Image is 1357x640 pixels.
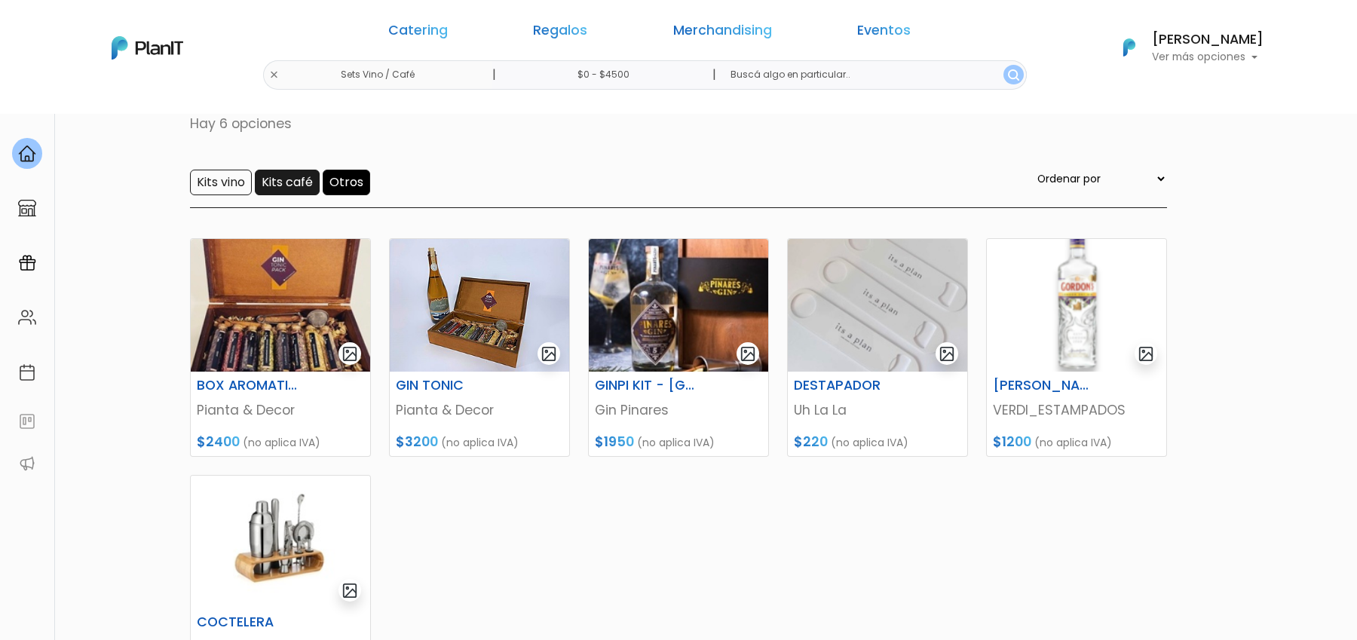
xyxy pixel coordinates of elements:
a: gallery-light GINPI KIT - [GEOGRAPHIC_DATA] DRY Gin Pinares $1950 (no aplica IVA) [588,238,769,457]
input: Buscá algo en particular.. [718,60,1027,90]
img: gallery-light [541,345,558,363]
a: Eventos [857,24,911,42]
h6: GIN TONIC [387,378,510,393]
img: gallery-light [1138,345,1155,363]
a: Catering [388,24,448,42]
p: | [492,66,496,84]
img: PlanIt Logo [112,36,183,60]
p: Gin Pinares [595,400,762,420]
img: gallery-light [342,582,359,599]
span: (no aplica IVA) [441,435,519,450]
h6: [PERSON_NAME] [1152,33,1264,47]
h6: GINPI KIT - [GEOGRAPHIC_DATA] DRY [586,378,709,393]
span: $1950 [595,433,634,451]
h6: [PERSON_NAME]´S [984,378,1107,393]
img: close-6986928ebcb1d6c9903e3b54e860dbc4d054630f23adef3a32610726dff6a82b.svg [269,70,279,80]
img: home-e721727adea9d79c4d83392d1f703f7f8bce08238fde08b1acbfd93340b81755.svg [18,145,36,163]
input: Otros [323,170,370,195]
img: gallery-light [342,345,359,363]
span: $1200 [993,433,1031,451]
p: Hay 6 opciones [190,114,1167,133]
img: PlanIt Logo [1113,31,1146,64]
span: $2400 [197,433,240,451]
h6: BOX AROMATIZADOR GIN [188,378,311,393]
img: campaigns-02234683943229c281be62815700db0a1741e53638e28bf9629b52c665b00959.svg [18,254,36,272]
button: PlanIt Logo [PERSON_NAME] Ver más opciones [1104,28,1264,67]
a: gallery-light GIN TONIC Pianta & Decor $3200 (no aplica IVA) [389,238,570,457]
img: thumb_19AE62BB-1F8D-44D2-AC7F-72D1F032956F.jpeg [788,239,967,372]
img: marketplace-4ceaa7011d94191e9ded77b95e3339b90024bf715f7c57f8cf31f2d8c509eaba.svg [18,199,36,217]
img: thumb_3D613B9E-257D-496E-809C-DD8AC02A4CB4.jpeg [191,239,370,372]
p: Ver más opciones [1152,52,1264,63]
h6: DESTAPADOR [785,378,908,393]
p: Pianta & Decor [396,400,563,420]
img: thumb_8846F664-6867-42F4-94C6-BAEEF4964B5D.jpeg [589,239,768,372]
span: (no aplica IVA) [831,435,908,450]
a: Regalos [533,24,587,42]
img: gallery-light [740,345,757,363]
a: gallery-light [PERSON_NAME]´S VERDI_ESTAMPADOS $1200 (no aplica IVA) [986,238,1167,457]
input: Kits café [255,170,320,195]
img: gallery-light [939,345,956,363]
input: Kits vino [190,170,252,195]
img: partners-52edf745621dab592f3b2c58e3bca9d71375a7ef29c3b500c9f145b62cc070d4.svg [18,455,36,473]
img: thumb_Captura_de_pantalla_2025-05-29_135830.png [987,239,1166,372]
h6: COCTELERA [188,614,311,630]
img: thumb_0D3F8749-2042-43FE-9B81-1E919F3FBA1B.jpeg [191,476,370,608]
span: (no aplica IVA) [1034,435,1112,450]
img: search_button-432b6d5273f82d61273b3651a40e1bd1b912527efae98b1b7a1b2c0702e16a8d.svg [1008,69,1019,81]
p: VERDI_ESTAMPADOS [993,400,1160,420]
p: Uh La La [794,400,961,420]
img: people-662611757002400ad9ed0e3c099ab2801c6687ba6c219adb57efc949bc21e19d.svg [18,308,36,326]
a: Merchandising [673,24,772,42]
img: calendar-87d922413cdce8b2cf7b7f5f62616a5cf9e4887200fb71536465627b3292af00.svg [18,363,36,381]
span: $3200 [396,433,438,451]
a: gallery-light DESTAPADOR Uh La La $220 (no aplica IVA) [787,238,968,457]
img: feedback-78b5a0c8f98aac82b08bfc38622c3050aee476f2c9584af64705fc4e61158814.svg [18,412,36,430]
p: | [712,66,716,84]
div: ¿Necesitás ayuda? [78,14,217,44]
span: $220 [794,433,828,451]
a: gallery-light BOX AROMATIZADOR GIN Pianta & Decor $2400 (no aplica IVA) [190,238,371,457]
span: (no aplica IVA) [243,435,320,450]
img: thumb_WhatsApp_Image_2021-10-06_at_12.35.42.jpeg [390,239,569,372]
p: Pianta & Decor [197,400,364,420]
span: (no aplica IVA) [637,435,715,450]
